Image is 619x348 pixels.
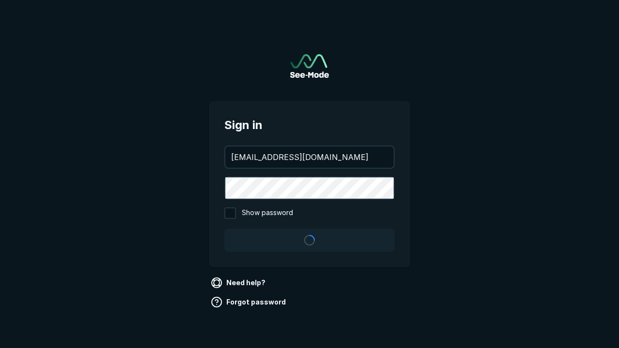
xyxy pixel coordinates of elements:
img: See-Mode Logo [290,54,329,78]
input: your@email.com [225,146,394,168]
a: Need help? [209,275,269,290]
a: Forgot password [209,294,290,310]
span: Show password [242,207,293,219]
span: Sign in [224,116,395,134]
a: Go to sign in [290,54,329,78]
